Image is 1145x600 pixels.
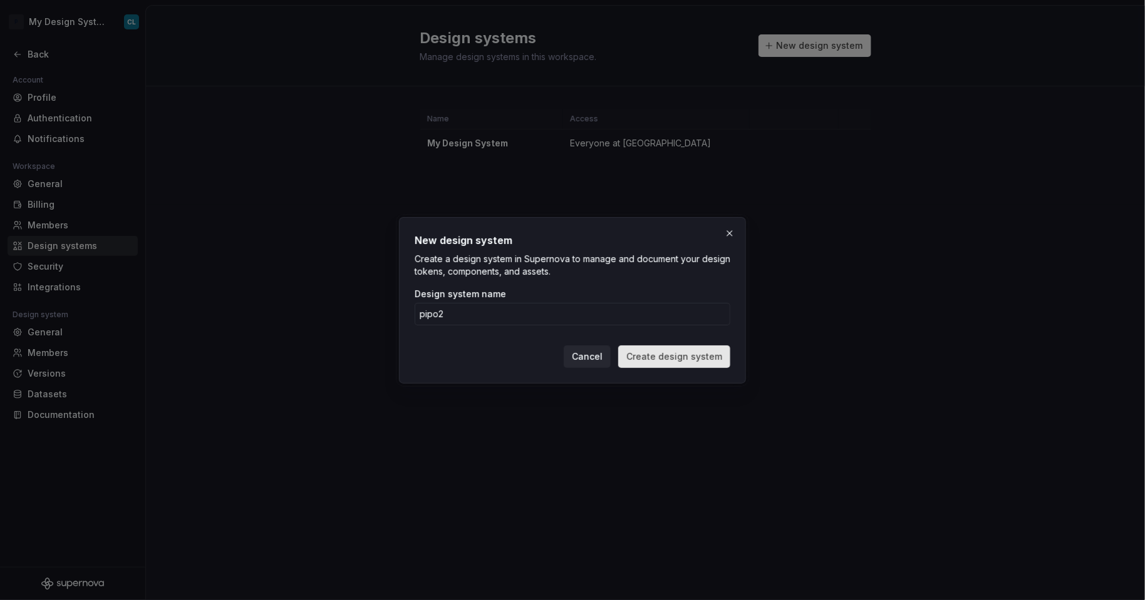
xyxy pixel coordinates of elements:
button: Cancel [564,345,611,368]
h2: New design system [415,233,730,248]
span: Cancel [572,350,603,363]
p: Create a design system in Supernova to manage and document your design tokens, components, and as... [415,253,730,278]
label: Design system name [415,288,506,300]
button: Create design system [618,345,730,368]
span: Create design system [626,350,722,363]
